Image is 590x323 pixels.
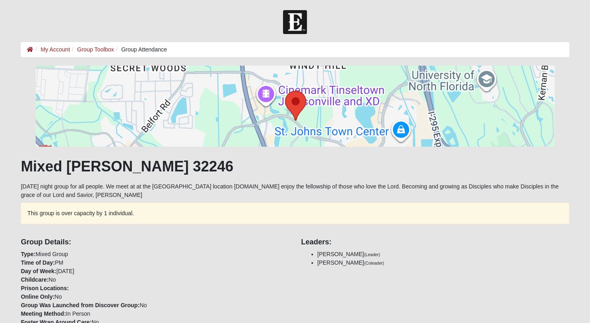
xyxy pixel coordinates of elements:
[77,46,114,53] a: Group Toolbox
[21,285,69,291] strong: Prison Locations:
[21,203,569,224] div: This group is over capacity by 1 individual.
[21,158,569,175] h1: Mixed [PERSON_NAME] 32246
[21,238,289,247] h4: Group Details:
[364,252,380,257] small: (Leader)
[21,293,54,300] strong: Online Only:
[41,46,70,53] a: My Account
[21,268,56,274] strong: Day of Week:
[318,250,569,259] li: [PERSON_NAME]
[21,276,48,283] strong: Childcare:
[301,238,569,247] h4: Leaders:
[21,259,55,266] strong: Time of Day:
[21,251,35,257] strong: Type:
[114,45,167,54] li: Group Attendance
[21,302,139,308] strong: Group Was Launched from Discover Group:
[318,259,569,267] li: [PERSON_NAME]
[283,10,307,34] img: Church of Eleven22 Logo
[364,261,384,265] small: (Coleader)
